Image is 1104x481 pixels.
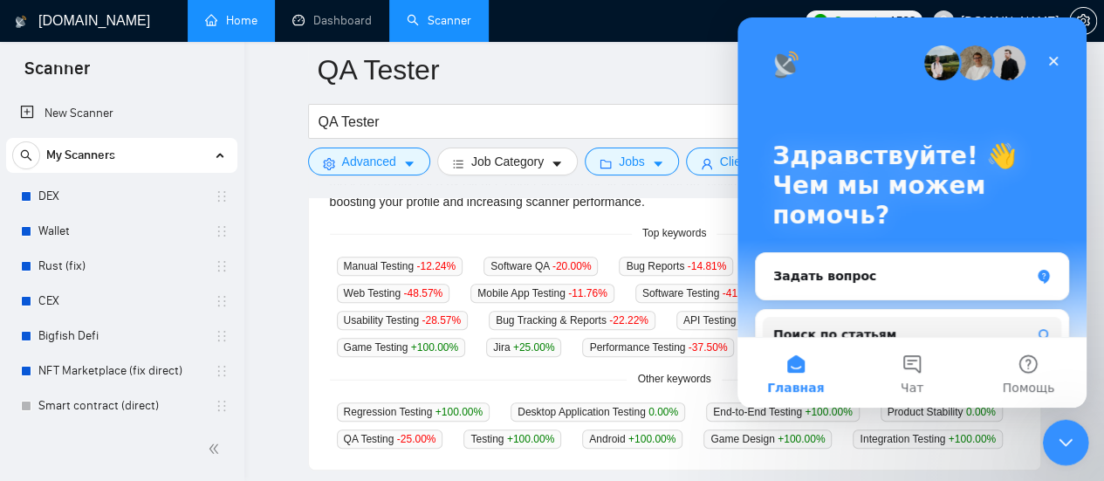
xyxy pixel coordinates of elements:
[308,148,430,175] button: settingAdvancedcaret-down
[38,179,204,214] a: DEX
[215,294,229,308] span: holder
[471,152,544,171] span: Job Category
[215,189,229,203] span: holder
[1069,14,1097,28] a: setting
[38,249,204,284] a: Rust (fix)
[318,48,1005,92] input: Scanner name...
[1043,420,1089,466] iframe: Intercom live chat
[292,13,372,28] a: dashboardDashboard
[686,148,785,175] button: userClientcaret-down
[38,284,204,319] a: CEX
[416,260,456,272] span: -12.24 %
[720,152,751,171] span: Client
[881,402,1003,422] span: Product Stability
[38,214,204,249] a: Wallet
[411,341,458,354] span: +100.00 %
[407,13,471,28] a: searchScanner
[403,157,415,170] span: caret-down
[949,433,996,445] span: +100.00 %
[337,429,443,449] span: QA Testing
[689,341,728,354] span: -37.50 %
[778,433,825,445] span: +100.00 %
[585,148,679,175] button: folderJobscaret-down
[437,148,578,175] button: barsJob Categorycaret-down
[215,259,229,273] span: holder
[635,284,769,303] span: Software Testing
[215,399,229,413] span: holder
[12,141,40,169] button: search
[319,111,785,133] input: Search Freelance Jobs...
[38,388,204,423] a: Smart contract (direct)
[46,138,115,173] span: My Scanners
[422,314,461,326] span: -28.57 %
[337,338,466,357] span: Game Testing
[507,433,554,445] span: +100.00 %
[470,284,614,303] span: Mobile App Testing
[38,354,204,388] a: NFT Marketplace (fix direct)
[706,402,860,422] span: End-to-End Testing
[511,402,685,422] span: Desktop Application Testing
[568,287,607,299] span: -11.76 %
[600,157,612,170] span: folder
[403,287,442,299] span: -48.57 %
[337,284,450,303] span: Web Testing
[833,11,886,31] span: Connects:
[205,13,257,28] a: homeHome
[619,257,733,276] span: Bug Reports
[483,257,598,276] span: Software QA
[452,157,464,170] span: bars
[552,260,592,272] span: -20.00 %
[813,14,827,28] img: upwork-logo.png
[13,149,39,161] span: search
[323,157,335,170] span: setting
[486,338,561,357] span: Jira
[805,406,852,418] span: +100.00 %
[652,157,664,170] span: caret-down
[215,329,229,343] span: holder
[853,429,1003,449] span: Integration Testing
[337,402,490,422] span: Regression Testing
[889,11,915,31] span: 1523
[619,152,645,171] span: Jobs
[6,96,237,131] li: New Scanner
[676,311,793,330] span: API Testing
[1069,7,1097,35] button: setting
[937,15,950,27] span: user
[688,260,727,272] span: -14.81 %
[215,364,229,378] span: holder
[463,429,561,449] span: Testing
[38,319,204,354] a: Bigfish Defi
[582,338,734,357] span: Performance Testing
[397,433,436,445] span: -25.00 %
[435,406,483,418] span: +100.00 %
[737,17,1087,408] iframe: Intercom live chat
[337,311,469,330] span: Usability Testing
[20,96,223,131] a: New Scanner
[723,287,762,299] span: -41.67 %
[337,257,463,276] span: Manual Testing
[215,224,229,238] span: holder
[551,157,563,170] span: caret-down
[582,429,682,449] span: Android
[627,371,721,388] span: Other keywords
[489,311,655,330] span: Bug Tracking & Reports
[10,56,104,93] span: Scanner
[632,225,717,242] span: Top keywords
[342,152,396,171] span: Advanced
